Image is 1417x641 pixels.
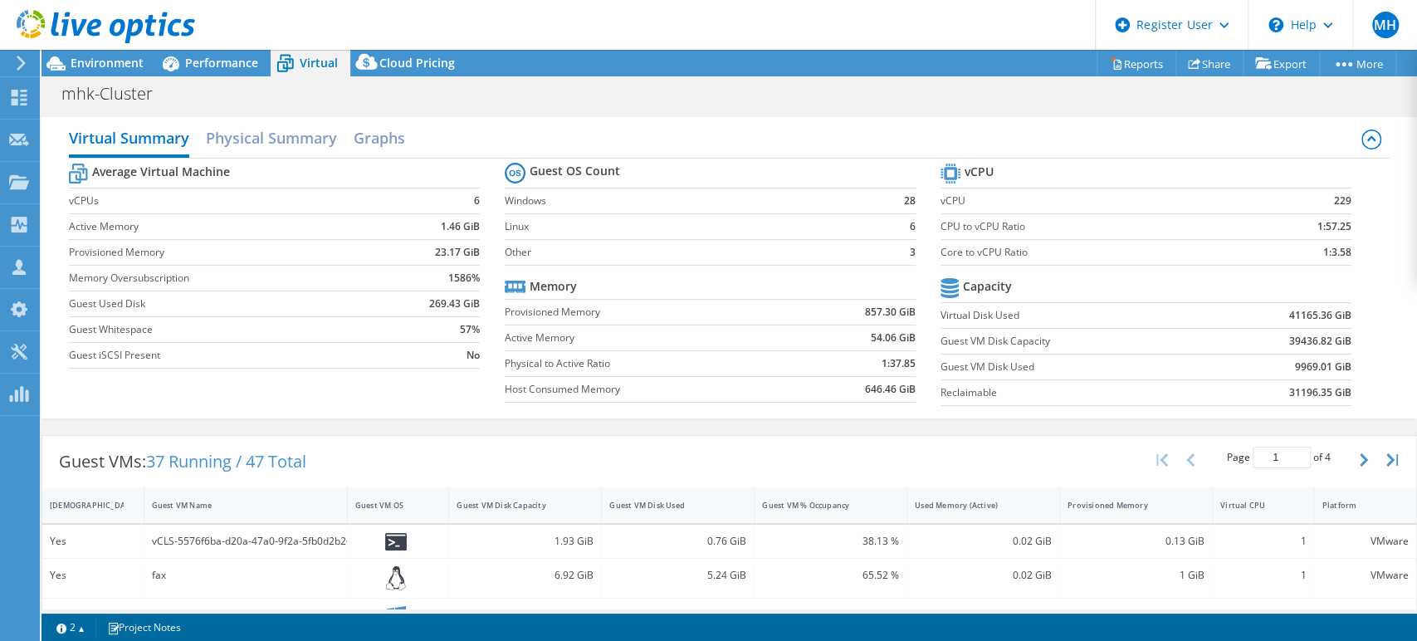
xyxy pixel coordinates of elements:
[152,566,340,585] div: fax
[45,617,96,638] a: 2
[152,606,340,624] div: MHK-BILLING
[1322,606,1409,624] div: VMware
[1289,384,1351,401] b: 31196.35 GiB
[152,532,340,550] div: vCLS-5576f6ba-d20a-47a0-9f2a-5fb0d2b26967
[871,330,916,346] b: 54.06 GiB
[1097,51,1176,76] a: Reports
[910,218,916,235] b: 6
[1220,500,1287,511] div: Virtual CPU
[865,304,916,320] b: 857.30 GiB
[448,270,480,286] b: 1586%
[1227,447,1331,468] span: Page of
[69,321,381,338] label: Guest Whitespace
[865,381,916,398] b: 646.46 GiB
[505,330,796,346] label: Active Memory
[1317,218,1351,235] b: 1:57.25
[1295,359,1351,375] b: 9969.01 GiB
[609,532,746,550] div: 0.76 GiB
[1068,500,1185,511] div: Provisioned Memory
[206,121,337,154] h2: Physical Summary
[530,278,577,295] b: Memory
[185,55,258,71] span: Performance
[915,566,1052,585] div: 0.02 GiB
[530,163,620,179] b: Guest OS Count
[505,304,796,320] label: Provisioned Memory
[762,566,899,585] div: 65.52 %
[1319,51,1396,76] a: More
[457,606,594,624] div: 80 GiB
[146,450,306,472] span: 37 Running / 47 Total
[1220,606,1307,624] div: 4
[762,500,879,511] div: Guest VM % Occupancy
[92,164,230,180] b: Average Virtual Machine
[50,566,136,585] div: Yes
[54,85,178,103] h1: mhk-Cluster
[915,532,1052,550] div: 0.02 GiB
[941,218,1244,235] label: CPU to vCPU Ratio
[941,307,1209,324] label: Virtual Disk Used
[1372,12,1399,38] span: MH
[467,347,480,364] b: No
[762,532,899,550] div: 38.13 %
[379,55,455,71] span: Cloud Pricing
[69,347,381,364] label: Guest iSCSI Present
[69,121,189,158] h2: Virtual Summary
[915,606,1052,624] div: 0 GiB
[1334,193,1351,209] b: 229
[71,55,144,71] span: Environment
[505,381,796,398] label: Host Consumed Memory
[1322,566,1409,585] div: VMware
[441,218,480,235] b: 1.46 GiB
[69,244,381,261] label: Provisioned Memory
[457,566,594,585] div: 6.92 GiB
[1220,532,1307,550] div: 1
[609,606,746,624] div: 55.23 GiB
[152,500,320,511] div: Guest VM Name
[460,321,480,338] b: 57%
[910,244,916,261] b: 3
[941,193,1244,209] label: vCPU
[42,436,323,487] div: Guest VMs:
[435,244,480,261] b: 23.17 GiB
[915,500,1032,511] div: Used Memory (Active)
[1325,450,1331,464] span: 4
[505,355,796,372] label: Physical to Active Ratio
[505,244,878,261] label: Other
[1322,532,1409,550] div: VMware
[1322,500,1389,511] div: Platform
[941,333,1209,350] label: Guest VM Disk Capacity
[69,270,381,286] label: Memory Oversubscription
[609,500,726,511] div: Guest VM Disk Used
[300,55,338,71] span: Virtual
[1323,244,1351,261] b: 1:3.58
[965,164,994,180] b: vCPU
[1253,447,1311,468] input: jump to page
[474,193,480,209] b: 6
[457,500,574,511] div: Guest VM Disk Capacity
[1289,333,1351,350] b: 39436.82 GiB
[904,193,916,209] b: 28
[95,617,193,638] a: Project Notes
[354,121,405,154] h2: Graphs
[882,355,916,372] b: 1:37.85
[609,566,746,585] div: 5.24 GiB
[505,218,878,235] label: Linux
[1068,566,1204,585] div: 1 GiB
[50,500,116,511] div: [DEMOGRAPHIC_DATA]
[1175,51,1244,76] a: Share
[1068,532,1204,550] div: 0.13 GiB
[1289,307,1351,324] b: 41165.36 GiB
[429,296,480,312] b: 269.43 GiB
[355,500,422,511] div: Guest VM OS
[69,296,381,312] label: Guest Used Disk
[941,384,1209,401] label: Reclaimable
[50,606,136,624] div: No
[1268,17,1283,32] svg: \n
[457,532,594,550] div: 1.93 GiB
[69,193,381,209] label: vCPUs
[69,218,381,235] label: Active Memory
[1068,606,1204,624] div: 3 GiB
[50,532,136,550] div: Yes
[1220,566,1307,585] div: 1
[941,359,1209,375] label: Guest VM Disk Used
